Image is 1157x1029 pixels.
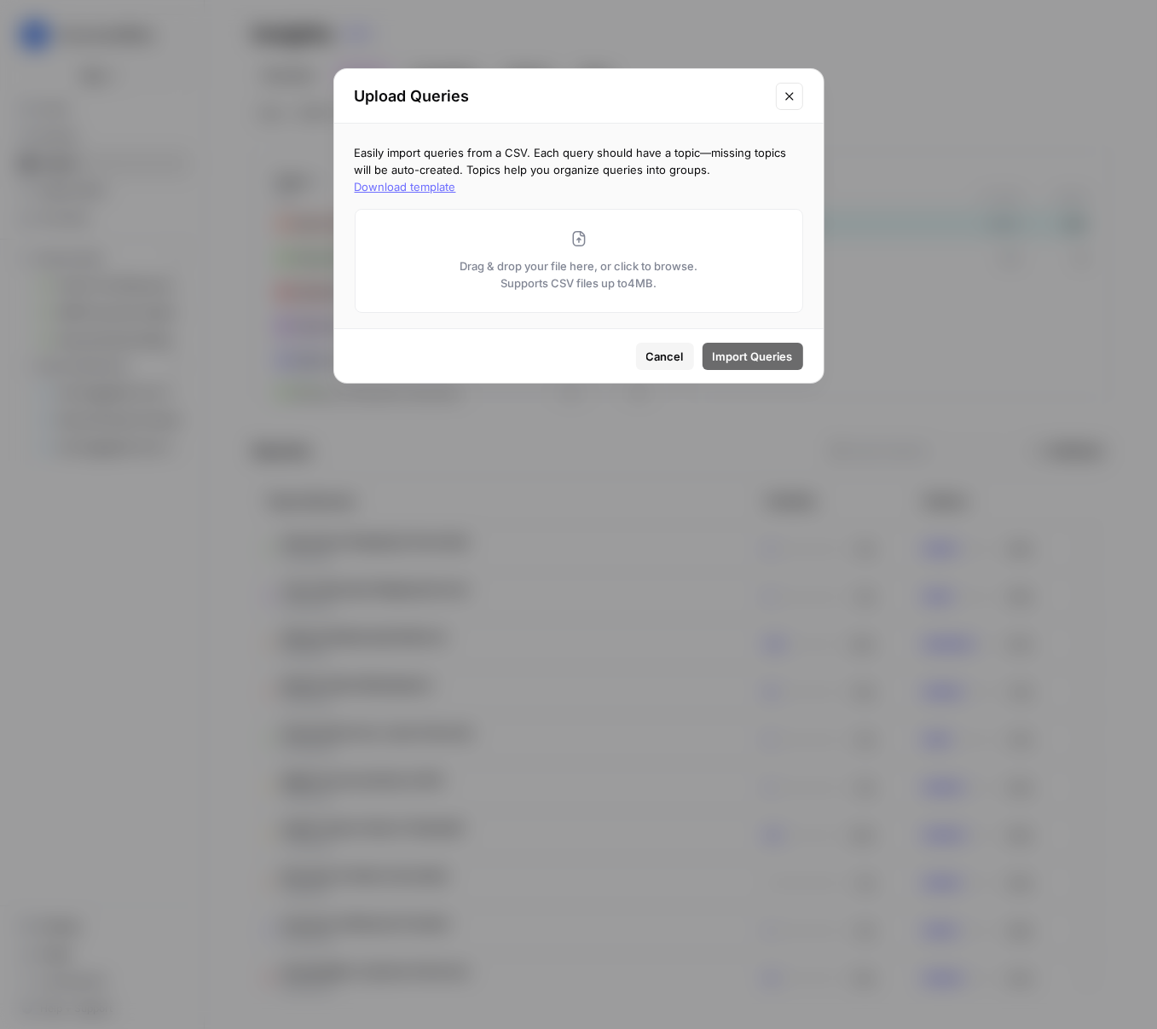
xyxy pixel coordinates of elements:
[713,348,793,365] span: Import Queries
[443,257,715,292] p: Drag & drop your file here, or click to browse. Supports CSV files up to 4 MB.
[703,343,803,370] button: Import Queries
[776,83,803,110] button: Close modal
[355,84,766,108] h2: Upload Queries
[355,178,456,195] button: Download template
[355,144,803,195] p: Easily import queries from a CSV. Each query should have a topic—missing topics will be auto-crea...
[646,348,684,365] span: Cancel
[636,343,694,370] button: Cancel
